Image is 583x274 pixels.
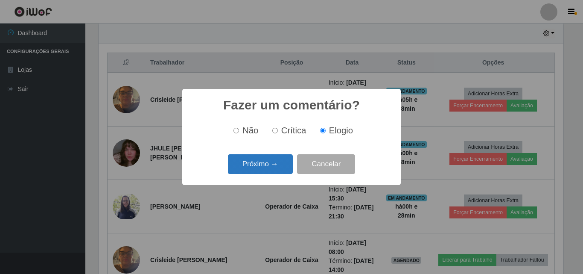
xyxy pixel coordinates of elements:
button: Cancelar [297,154,355,174]
span: Crítica [281,126,306,135]
span: Não [242,126,258,135]
input: Crítica [272,128,278,133]
h2: Fazer um comentário? [223,97,360,113]
input: Elogio [320,128,326,133]
input: Não [233,128,239,133]
button: Próximo → [228,154,293,174]
span: Elogio [329,126,353,135]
